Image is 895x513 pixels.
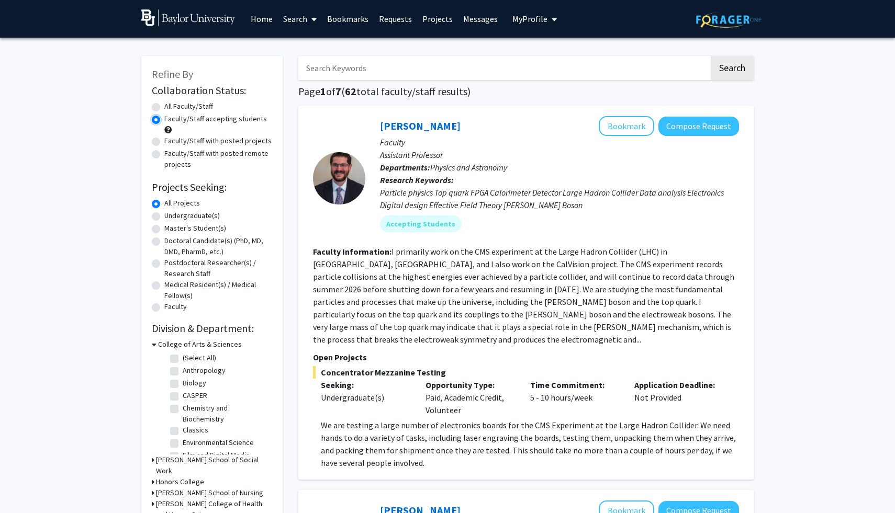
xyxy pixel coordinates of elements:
label: All Faculty/Staff [164,101,213,112]
a: [PERSON_NAME] [380,119,461,132]
a: Home [245,1,278,37]
span: 1 [320,85,326,98]
div: 5 - 10 hours/week [522,379,627,416]
div: Not Provided [626,379,731,416]
p: Opportunity Type: [426,379,514,391]
img: Baylor University Logo [141,9,235,26]
label: Undergraduate(s) [164,210,220,221]
p: Faculty [380,136,739,149]
a: Requests [374,1,417,37]
button: Search [711,56,754,80]
label: Classics [183,425,208,436]
label: Faculty [164,301,187,312]
button: Add Jon Wilson to Bookmarks [599,116,654,136]
label: Medical Resident(s) / Medical Fellow(s) [164,279,272,301]
label: Anthropology [183,365,226,376]
label: Faculty/Staff accepting students [164,113,267,124]
p: Time Commitment: [530,379,619,391]
a: Messages [458,1,503,37]
label: CASPER [183,390,207,401]
fg-read-more: I primarily work on the CMS experiment at the Large Hadron Collider (LHC) in [GEOGRAPHIC_DATA], [... [313,246,734,345]
label: Master's Student(s) [164,223,226,234]
p: We are testing a large number of electronics boards for the CMS Experiment at the Large Hadron Co... [321,419,739,469]
span: Concentrator Mezzanine Testing [313,366,739,379]
label: Faculty/Staff with posted remote projects [164,148,272,170]
b: Departments: [380,162,430,173]
input: Search Keywords [298,56,709,80]
mat-chip: Accepting Students [380,215,462,232]
label: Environmental Science [183,437,254,448]
p: Assistant Professor [380,149,739,161]
span: 7 [335,85,341,98]
h1: Page of ( total faculty/staff results) [298,85,754,98]
label: All Projects [164,198,200,209]
h2: Division & Department: [152,322,272,335]
h3: Honors College [156,476,204,487]
label: Film and Digital Media [183,450,250,461]
a: Bookmarks [322,1,374,37]
label: Doctoral Candidate(s) (PhD, MD, DMD, PharmD, etc.) [164,235,272,257]
h3: College of Arts & Sciences [158,339,242,350]
iframe: Chat [8,466,44,505]
p: Seeking: [321,379,410,391]
b: Research Keywords: [380,175,454,185]
div: Paid, Academic Credit, Volunteer [418,379,522,416]
label: (Select All) [183,352,216,363]
button: Compose Request to Jon Wilson [658,117,739,136]
div: Particle physics Top quark FPGA Calorimeter Detector Large Hadron Collider Data analysis Electron... [380,186,739,211]
label: Chemistry and Biochemistry [183,403,270,425]
div: Undergraduate(s) [321,391,410,404]
span: Physics and Astronomy [430,162,507,173]
h2: Collaboration Status: [152,84,272,97]
label: Faculty/Staff with posted projects [164,135,272,146]
a: Search [278,1,322,37]
p: Application Deadline: [634,379,723,391]
span: 62 [345,85,356,98]
b: Faculty Information: [313,246,391,257]
label: Postdoctoral Researcher(s) / Research Staff [164,257,272,279]
p: Open Projects [313,351,739,363]
h3: [PERSON_NAME] School of Social Work [156,454,272,476]
label: Biology [183,378,206,389]
span: Refine By [152,67,193,81]
h2: Projects Seeking: [152,181,272,193]
a: Projects [417,1,458,37]
img: ForagerOne Logo [696,12,762,28]
span: My Profile [512,14,547,24]
h3: [PERSON_NAME] School of Nursing [156,487,263,498]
